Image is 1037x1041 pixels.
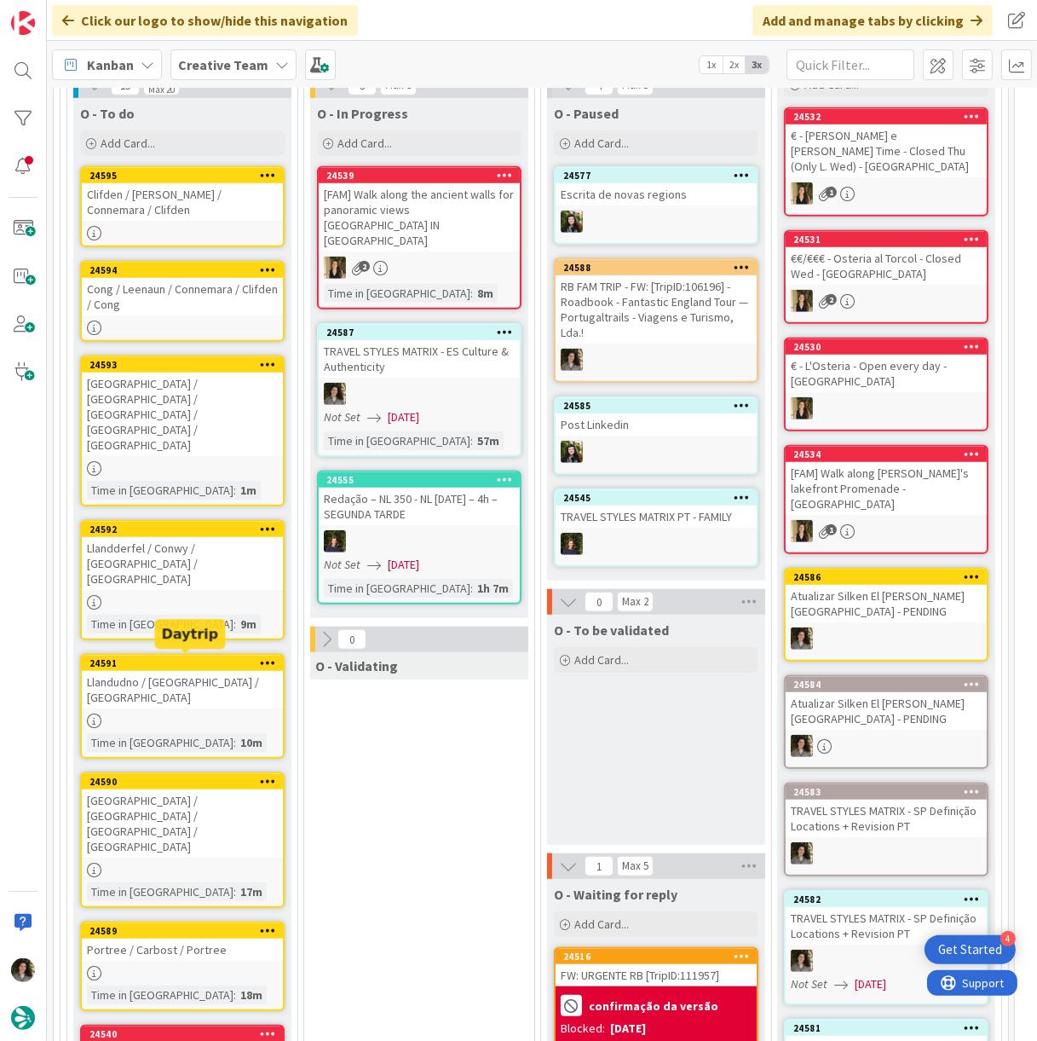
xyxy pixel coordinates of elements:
div: Time in [GEOGRAPHIC_DATA] [87,733,233,752]
div: 24589 [82,923,283,939]
h5: Daytrip [162,626,219,642]
span: O - To do [80,105,135,122]
div: 24555 [326,474,520,486]
div: Time in [GEOGRAPHIC_DATA] [87,615,233,633]
img: BC [561,441,583,463]
div: 24555Redação – NL 350 - NL [DATE] – 4h – SEGUNDA TARDE [319,472,520,525]
div: Max 3 [385,81,412,90]
div: 24539 [319,168,520,183]
div: 24545TRAVEL STYLES MATRIX PT - FAMILY [556,490,757,528]
div: 24555 [319,472,520,488]
div: 24594Cong / Leenaun / Connemara / Clifden / Cong [82,263,283,315]
div: BC [556,441,757,463]
div: 24591Llandudno / [GEOGRAPHIC_DATA] / [GEOGRAPHIC_DATA] [82,656,283,708]
div: € - L'Osteria - Open every day - [GEOGRAPHIC_DATA] [786,355,987,392]
img: MS [791,735,813,757]
div: 4 [1000,931,1016,946]
div: 24595 [82,168,283,183]
div: 24583 [793,786,987,798]
img: SP [791,290,813,312]
div: Max 5 [622,862,648,870]
div: 24585 [563,400,757,412]
div: 24516 [563,951,757,963]
img: avatar [11,1006,35,1030]
div: € - [PERSON_NAME] e [PERSON_NAME] Time - Closed Thu (Only L. Wed) - [GEOGRAPHIC_DATA] [786,124,987,177]
div: Redação – NL 350 - NL [DATE] – 4h – SEGUNDA TARDE [319,488,520,525]
div: 24516FW: URGENTE RB [TripID:111957] [556,949,757,986]
div: 24584 [793,679,987,691]
div: 24592Llandderfel / Conwy / [GEOGRAPHIC_DATA] / [GEOGRAPHIC_DATA] [82,522,283,590]
div: Max 5 [622,81,648,90]
div: 24532€ - [PERSON_NAME] e [PERSON_NAME] Time - Closed Thu (Only L. Wed) - [GEOGRAPHIC_DATA] [786,109,987,177]
div: 24532 [793,111,987,123]
b: confirmação da versão [589,1000,718,1012]
i: Not Set [324,409,360,425]
span: 0 [337,629,366,650]
div: Atualizar Silken El [PERSON_NAME] [GEOGRAPHIC_DATA] - PENDING [786,585,987,622]
div: 24592 [82,522,283,537]
div: 24587 [326,327,520,338]
div: MS [786,627,987,650]
div: 18m [236,986,267,1004]
div: 24582TRAVEL STYLES MATRIX - SP Definição Locations + Revision PT [786,892,987,945]
div: Time in [GEOGRAPHIC_DATA] [87,882,233,901]
span: : [233,481,236,500]
span: [DATE] [388,556,419,574]
div: FW: URGENTE RB [TripID:111957] [556,964,757,986]
span: Add Card... [574,652,629,668]
img: MS [791,627,813,650]
div: 24586 [793,571,987,583]
div: 24516 [556,949,757,964]
span: Kanban [87,55,134,75]
div: 24530 [793,341,987,353]
div: Time in [GEOGRAPHIC_DATA] [87,986,233,1004]
div: 24532 [786,109,987,124]
div: 24587 [319,325,520,340]
div: 24593 [82,357,283,373]
div: Time in [GEOGRAPHIC_DATA] [324,284,470,303]
div: 24587TRAVEL STYLES MATRIX - ES Culture & Authenticity [319,325,520,378]
div: Max 20 [148,85,175,94]
span: : [470,579,473,598]
div: 24588 [563,262,757,274]
div: [GEOGRAPHIC_DATA] / [GEOGRAPHIC_DATA] / [GEOGRAPHIC_DATA] / [GEOGRAPHIC_DATA] [82,789,283,858]
div: Add and manage tabs by clicking [752,5,993,36]
div: 24534 [786,447,987,462]
img: MS [561,349,583,371]
div: SP [786,290,987,312]
div: Portree / Carbost / Portree [82,939,283,961]
div: 24586Atualizar Silken El [PERSON_NAME] [GEOGRAPHIC_DATA] - PENDING [786,570,987,622]
div: Clifden / [PERSON_NAME] / Connemara / Clifden [82,183,283,221]
div: Atualizar Silken El [PERSON_NAME] [GEOGRAPHIC_DATA] - PENDING [786,692,987,730]
div: 24577 [563,170,757,182]
span: O - In Progress [317,105,408,122]
div: 24584Atualizar Silken El [PERSON_NAME] [GEOGRAPHIC_DATA] - PENDING [786,677,987,730]
div: 24593[GEOGRAPHIC_DATA] / [GEOGRAPHIC_DATA] / [GEOGRAPHIC_DATA] / [GEOGRAPHIC_DATA] / [GEOGRAPHIC_... [82,357,283,456]
div: TRAVEL STYLES MATRIX - SP Definição Locations + Revision PT [786,907,987,945]
div: 24583 [786,784,987,800]
div: 24591 [82,656,283,671]
div: Max 2 [622,598,648,606]
span: O - Paused [554,105,619,122]
span: 1 [826,187,837,198]
div: 24595 [89,170,283,182]
div: MS [786,735,987,757]
div: 24588 [556,260,757,275]
img: SP [791,520,813,542]
div: [GEOGRAPHIC_DATA] / [GEOGRAPHIC_DATA] / [GEOGRAPHIC_DATA] / [GEOGRAPHIC_DATA] / [GEOGRAPHIC_DATA] [82,373,283,456]
span: 3x [746,56,769,73]
div: 24530 [786,339,987,355]
span: 0 [585,592,614,612]
div: 24585 [556,398,757,414]
input: Quick Filter... [786,49,914,80]
span: 1 [826,524,837,535]
div: Blocked: [561,1020,605,1038]
span: Add Card... [574,917,629,932]
div: 24590 [89,776,283,788]
div: Cong / Leenaun / Connemara / Clifden / Cong [82,278,283,315]
div: €€/€€€ - Osteria al Torcol - Closed Wed - [GEOGRAPHIC_DATA] [786,247,987,285]
div: 1m [236,481,261,500]
div: 24531 [786,232,987,247]
span: : [470,284,473,303]
div: Time in [GEOGRAPHIC_DATA] [324,431,470,450]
